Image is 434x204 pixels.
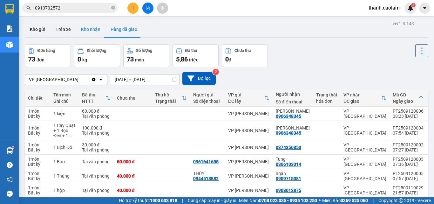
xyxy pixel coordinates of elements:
[276,130,301,136] div: 0906348345
[127,55,134,63] span: 73
[393,171,424,176] div: PT2509120005
[393,142,424,147] div: PT2509120002
[188,197,237,204] span: Cung cấp máy in - giấy in:
[193,159,219,164] div: 0961641685
[41,9,61,61] b: BIÊN NHẬN GỬI HÀNG HÓA
[28,190,47,195] div: Bất kỳ
[276,162,301,167] div: 0366103014
[393,190,424,195] div: 21:57 [DATE]
[393,125,424,130] div: PT2509120004
[28,95,47,101] div: Chi tiết
[393,157,424,162] div: PT2509120003
[343,142,386,152] div: VP [GEOGRAPHIC_DATA]
[193,99,222,104] div: Số điện thoại
[53,30,87,38] li: (c) 2017
[82,99,105,104] div: HTTT
[28,142,47,147] div: 1 món
[53,188,76,193] div: 1 hộp
[6,25,13,32] img: solution-icon
[155,99,182,104] div: Trạng thái
[393,92,418,97] div: Mã GD
[316,92,337,97] div: Trạng thái
[319,199,321,202] span: ⚪️
[74,44,120,67] button: Khối lượng0kg
[150,198,177,203] strong: 1900 633 818
[37,57,44,62] span: đơn
[110,74,180,85] input: Select a date range.
[276,157,310,162] div: Tùng
[228,188,269,193] div: VP [PERSON_NAME]
[26,6,31,10] span: search
[146,6,150,10] span: file-add
[28,147,47,152] div: Bất kỳ
[393,147,424,152] div: 07:27 [DATE]
[193,92,222,97] div: Người gửi
[276,92,310,97] div: Người nhận
[53,145,76,150] div: 1 Bịch Đỏ
[276,176,301,181] div: 0909715081
[98,77,103,82] svg: open
[7,191,13,197] span: message
[182,197,183,204] span: |
[82,57,87,62] span: kg
[276,99,310,104] div: Số điện thoại
[53,99,76,104] div: Ghi chú
[229,57,231,62] span: đ
[412,3,414,7] span: 1
[28,162,47,167] div: Bất kỳ
[228,145,269,150] div: VP [PERSON_NAME]
[213,69,219,75] sup: 2
[28,171,47,176] div: 1 món
[28,55,35,63] span: 73
[82,125,111,130] div: 100.000 đ
[123,44,169,67] button: Số lượng73món
[228,111,269,116] div: VP [PERSON_NAME]
[343,157,386,167] div: VP [GEOGRAPHIC_DATA]
[5,4,14,14] img: logo-vxr
[341,198,368,203] strong: 0369 525 060
[53,111,76,116] div: 1 kiện
[51,22,76,37] button: Trên xe
[222,44,268,67] button: Chưa thu0đ
[343,125,386,136] div: VP [GEOGRAPHIC_DATA]
[228,99,264,104] div: ĐC lấy
[419,3,430,14] button: caret-down
[117,95,149,101] div: Chưa thu
[393,109,424,114] div: PT2509120006
[343,185,386,195] div: VP [GEOGRAPHIC_DATA]
[408,5,413,11] img: icon-new-feature
[176,55,188,63] span: 5,86
[78,55,81,63] span: 0
[135,57,144,62] span: món
[399,198,403,203] span: copyright
[393,185,424,190] div: PT2509110029
[259,198,317,203] strong: 0708 023 035 - 0935 103 250
[82,147,111,152] div: Tại văn phòng
[28,125,47,130] div: 1 món
[225,55,229,63] span: 0
[53,159,76,164] div: 1 Bao
[28,109,47,114] div: 1 món
[68,133,72,138] span: ...
[53,92,76,97] div: Tên món
[225,90,273,107] th: Toggle SortBy
[189,57,199,62] span: triệu
[276,171,310,176] div: ngân
[393,114,424,119] div: 08:23 [DATE]
[82,173,111,179] div: Tại văn phòng
[91,77,96,82] svg: Clear value
[173,44,219,67] button: Đã thu5,86 triệu
[422,5,428,11] span: caret-down
[373,197,374,204] span: |
[393,176,424,181] div: 07:57 [DATE]
[363,4,405,12] span: thanh.caolam
[193,176,219,181] div: 0944518882
[185,48,197,53] div: Đã thu
[117,188,149,193] div: 40.000 đ
[276,145,301,150] div: 0374356350
[340,90,390,107] th: Toggle SortBy
[228,173,269,179] div: VP [PERSON_NAME]
[6,41,13,48] img: warehouse-icon
[25,44,71,67] button: Đơn hàng73đơn
[87,48,106,53] div: Khối lượng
